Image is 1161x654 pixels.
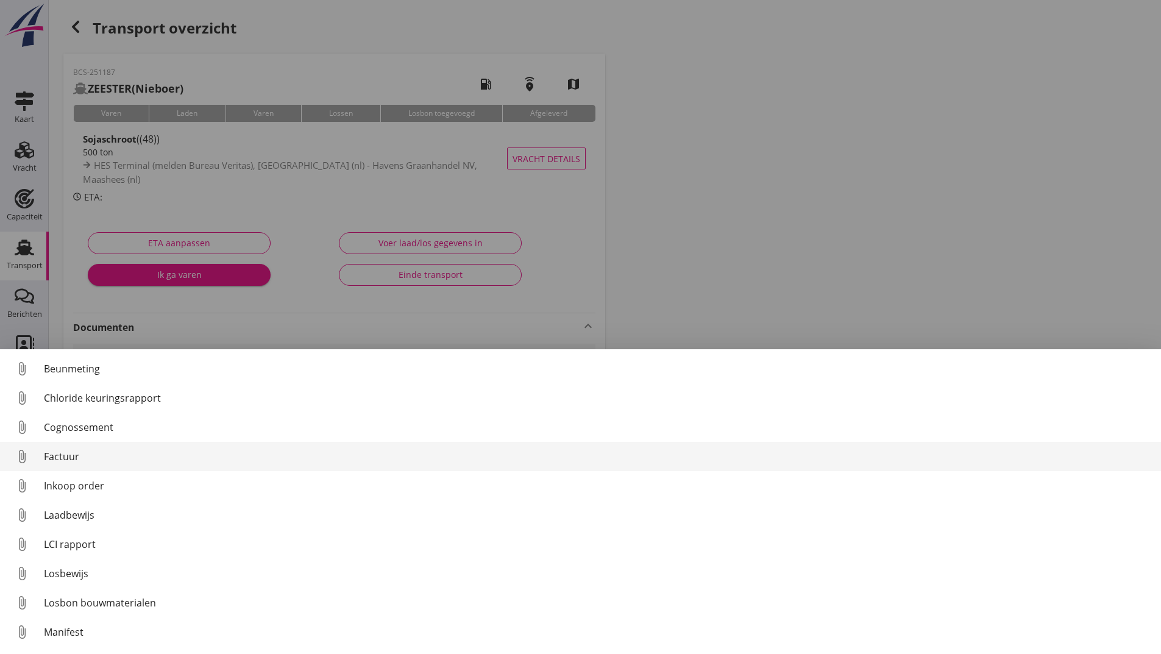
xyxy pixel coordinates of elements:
[12,622,32,642] i: attach_file
[44,595,1151,610] div: Losbon bouwmaterialen
[12,505,32,525] i: attach_file
[12,535,32,554] i: attach_file
[44,361,1151,376] div: Beunmeting
[12,593,32,613] i: attach_file
[44,508,1151,522] div: Laadbewijs
[44,449,1151,464] div: Factuur
[44,478,1151,493] div: Inkoop order
[44,420,1151,435] div: Cognossement
[12,388,32,408] i: attach_file
[12,359,32,379] i: attach_file
[12,447,32,466] i: attach_file
[44,537,1151,552] div: LCI rapport
[44,625,1151,639] div: Manifest
[44,391,1151,405] div: Chloride keuringsrapport
[12,564,32,583] i: attach_file
[12,476,32,496] i: attach_file
[44,566,1151,581] div: Losbewijs
[12,418,32,437] i: attach_file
